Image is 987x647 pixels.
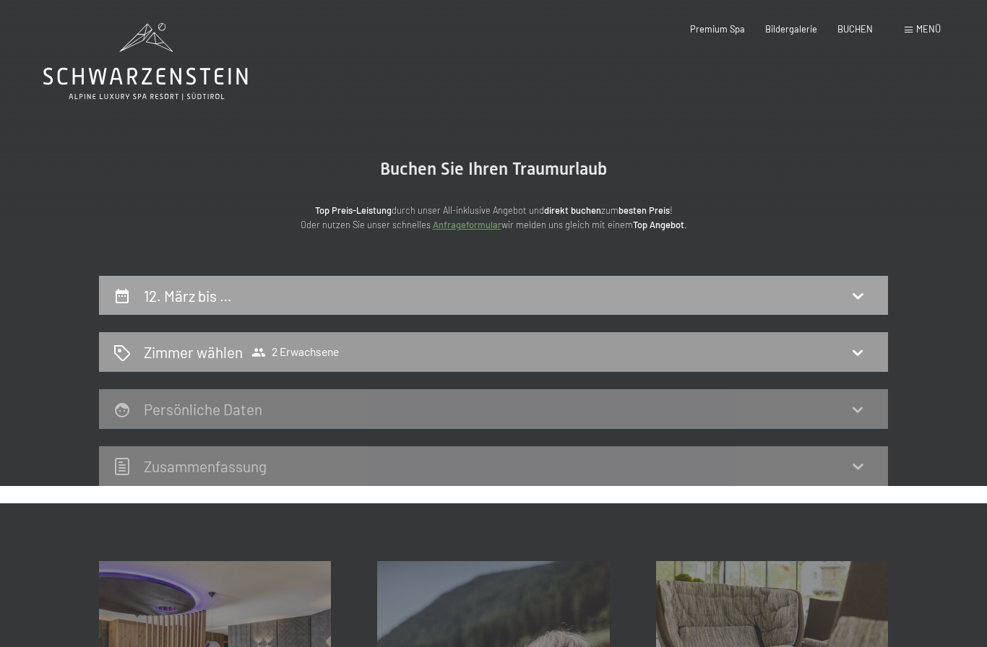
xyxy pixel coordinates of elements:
[204,203,783,233] p: durch unser All-inklusive Angebot und zum ! Oder nutzen Sie unser schnelles wir melden uns gleich...
[315,204,392,216] strong: Top Preis-Leistung
[544,204,601,216] strong: direkt buchen
[765,23,817,35] a: Bildergalerie
[144,400,262,418] h2: Persönliche Daten
[619,204,670,216] strong: besten Preis
[633,219,687,230] strong: Top Angebot.
[144,457,267,475] h2: Zusammen­fassung
[916,23,941,35] span: Menü
[690,23,745,35] a: Premium Spa
[433,219,501,230] a: Anfrageformular
[251,345,339,360] span: 2 Erwachsene
[837,23,873,35] a: BUCHEN
[380,159,607,179] span: Buchen Sie Ihren Traumurlaub
[144,287,232,305] h2: 12. März bis …
[144,342,243,362] h2: Zimmer wählen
